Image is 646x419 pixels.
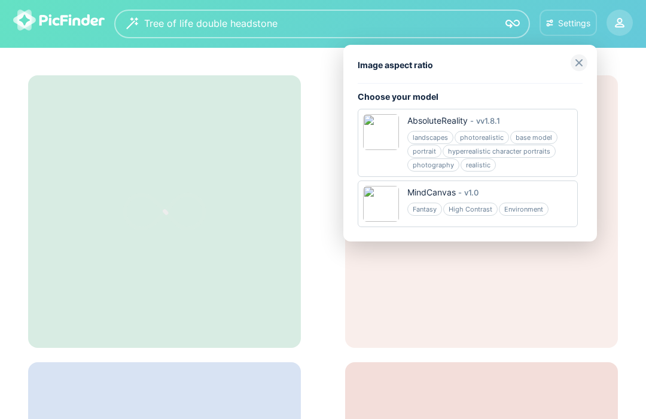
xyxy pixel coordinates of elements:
[363,114,399,150] img: 68361c9274fc8-1200x1509.jpg
[476,115,500,127] div: v v1.8.1
[443,203,498,216] div: High Contrast
[407,131,453,144] div: landscapes
[407,115,468,127] div: AbsoluteReality
[407,145,441,158] div: portrait
[443,145,556,158] div: hyperrealistic character portraits
[499,203,549,216] div: Environment
[455,131,509,144] div: photorealistic
[363,186,399,222] img: 6563a2d355b76-2048x2048.jpg
[468,115,476,127] div: -
[407,186,456,198] div: MindCanvas
[510,131,557,144] div: base model
[358,91,583,103] div: Choose your model
[358,59,583,71] div: Image aspect ratio
[464,186,479,198] div: v 1.0
[407,158,459,172] div: photography
[571,54,587,71] img: close-grey.svg
[407,203,442,216] div: Fantasy
[456,186,464,198] div: -
[461,158,496,172] div: realistic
